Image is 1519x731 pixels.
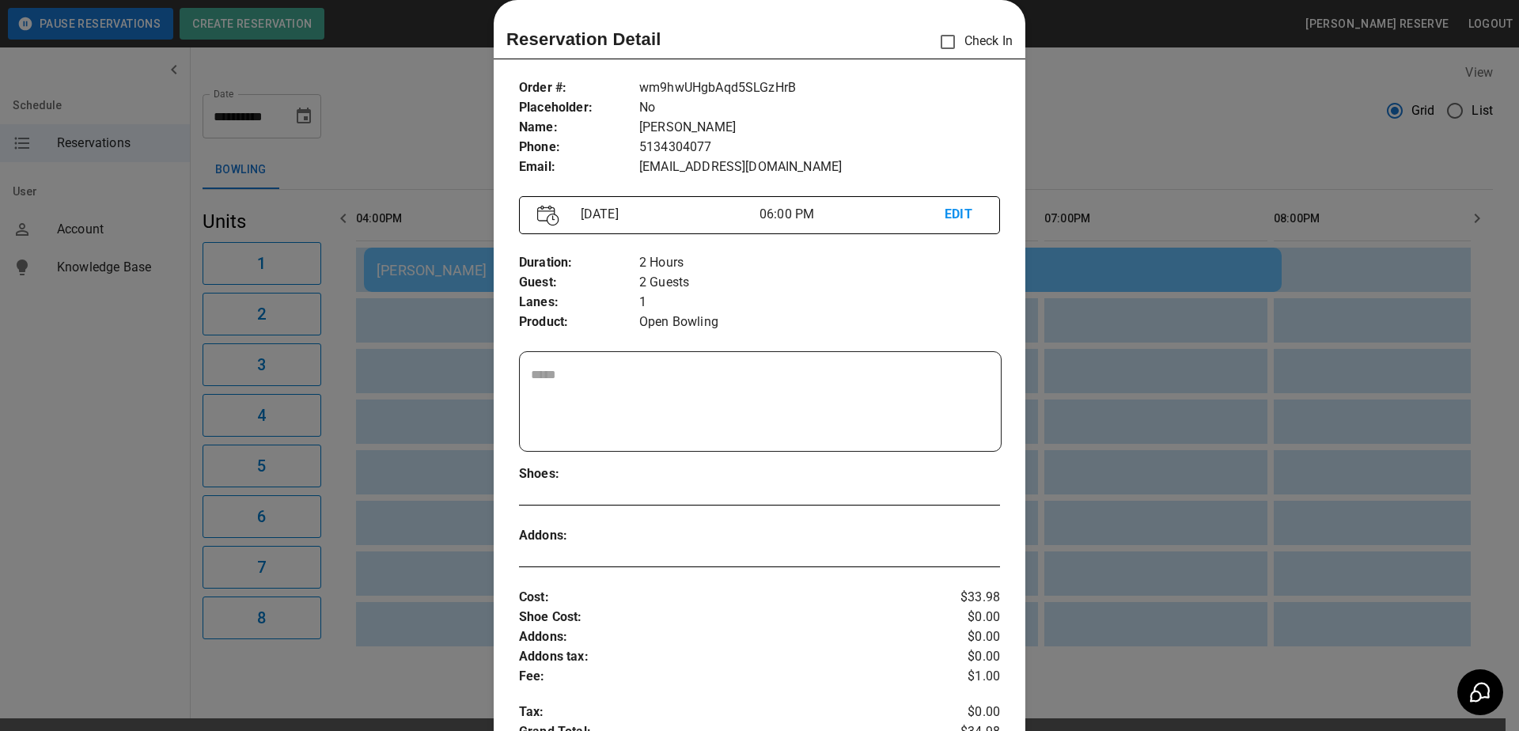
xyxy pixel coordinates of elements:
[519,78,639,98] p: Order # :
[519,647,920,667] p: Addons tax :
[639,312,1000,332] p: Open Bowling
[519,253,639,273] p: Duration :
[537,205,559,226] img: Vector
[519,118,639,138] p: Name :
[519,293,639,312] p: Lanes :
[639,138,1000,157] p: 5134304077
[519,627,920,647] p: Addons :
[931,25,1013,59] p: Check In
[920,608,1000,627] p: $0.00
[920,667,1000,687] p: $1.00
[759,205,945,224] p: 06:00 PM
[519,703,920,722] p: Tax :
[639,118,1000,138] p: [PERSON_NAME]
[519,526,639,546] p: Addons :
[945,205,982,225] p: EDIT
[519,667,920,687] p: Fee :
[920,588,1000,608] p: $33.98
[920,647,1000,667] p: $0.00
[639,293,1000,312] p: 1
[639,273,1000,293] p: 2 Guests
[519,588,920,608] p: Cost :
[506,26,661,52] p: Reservation Detail
[574,205,759,224] p: [DATE]
[639,253,1000,273] p: 2 Hours
[519,464,639,484] p: Shoes :
[519,312,639,332] p: Product :
[519,138,639,157] p: Phone :
[639,98,1000,118] p: No
[519,157,639,177] p: Email :
[639,78,1000,98] p: wm9hwUHgbAqd5SLGzHrB
[519,273,639,293] p: Guest :
[519,608,920,627] p: Shoe Cost :
[920,627,1000,647] p: $0.00
[920,703,1000,722] p: $0.00
[639,157,1000,177] p: [EMAIL_ADDRESS][DOMAIN_NAME]
[519,98,639,118] p: Placeholder :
